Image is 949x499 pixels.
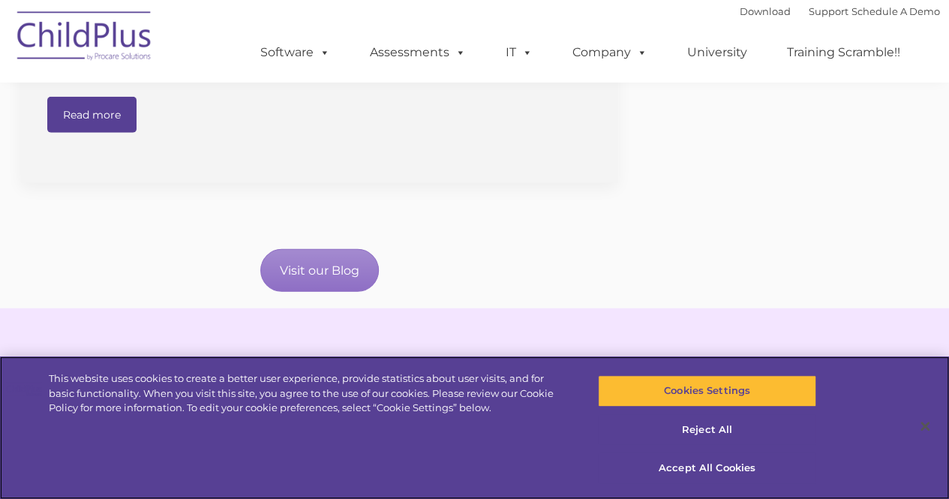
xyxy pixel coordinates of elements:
a: Software [245,38,345,68]
a: Visit our Blog [260,249,379,292]
button: Cookies Settings [598,375,816,407]
a: Download [740,5,791,17]
a: Training Scramble!! [772,38,915,68]
font: | [740,5,940,17]
button: Accept All Cookies [598,452,816,484]
button: Close [908,410,941,443]
img: ChildPlus by Procare Solutions [10,1,160,76]
a: IT [491,38,548,68]
div: This website uses cookies to create a better user experience, provide statistics about user visit... [49,371,569,416]
a: University [672,38,762,68]
a: Schedule A Demo [851,5,940,17]
button: Reject All [598,414,816,446]
a: Assessments [355,38,481,68]
a: Support [809,5,848,17]
a: Company [557,38,662,68]
a: Read more [47,97,137,133]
